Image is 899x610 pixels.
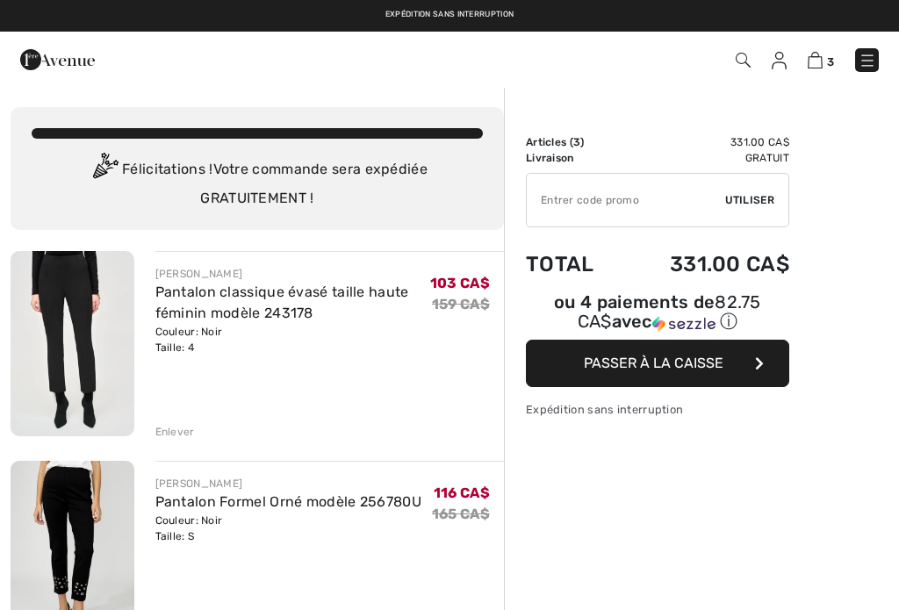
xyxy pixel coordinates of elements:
td: Articles ( ) [526,134,622,150]
span: 3 [827,55,834,68]
span: 103 CA$ [430,275,490,291]
div: ou 4 paiements de avec [526,294,789,334]
img: Recherche [736,53,751,68]
img: Pantalon classique évasé taille haute féminin modèle 243178 [11,251,134,436]
div: Enlever [155,424,195,440]
img: Mes infos [772,52,787,69]
s: 165 CA$ [432,506,490,522]
span: Utiliser [725,192,774,208]
span: 82.75 CA$ [578,291,761,332]
img: Sezzle [652,316,716,332]
div: ou 4 paiements de82.75 CA$avecSezzle Cliquez pour en savoir plus sur Sezzle [526,294,789,340]
td: 331.00 CA$ [622,134,789,150]
img: 1ère Avenue [20,42,95,77]
a: 3 [808,49,834,70]
a: Pantalon classique évasé taille haute féminin modèle 243178 [155,283,409,321]
img: Menu [859,52,876,69]
td: Livraison [526,150,622,166]
input: Code promo [527,174,725,226]
img: Panier d'achat [808,52,823,68]
div: [PERSON_NAME] [155,476,422,492]
div: Couleur: Noir Taille: S [155,513,422,544]
s: 159 CA$ [432,296,490,312]
div: Expédition sans interruption [526,401,789,418]
a: Pantalon Formel Orné modèle 256780U [155,493,422,510]
td: 331.00 CA$ [622,234,789,294]
span: 116 CA$ [434,484,490,501]
span: Passer à la caisse [584,355,723,371]
button: Passer à la caisse [526,340,789,387]
span: 3 [573,136,580,148]
td: Gratuit [622,150,789,166]
a: 1ère Avenue [20,50,95,67]
td: Total [526,234,622,294]
div: Félicitations ! Votre commande sera expédiée GRATUITEMENT ! [32,153,483,209]
img: Congratulation2.svg [87,153,122,188]
div: Couleur: Noir Taille: 4 [155,324,430,355]
div: [PERSON_NAME] [155,266,430,282]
